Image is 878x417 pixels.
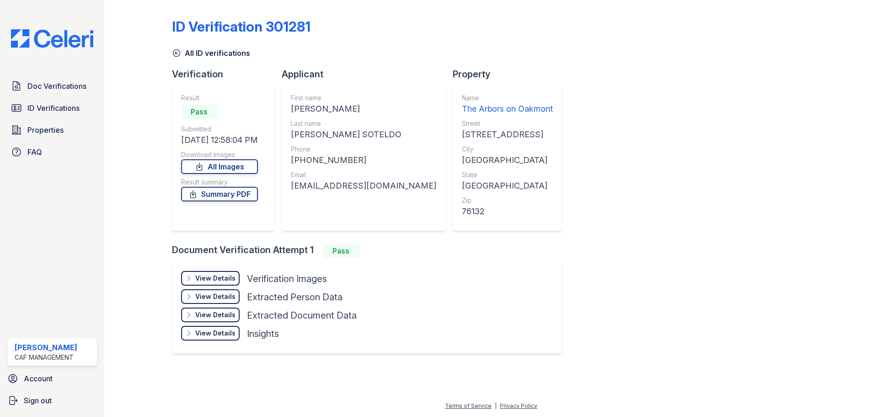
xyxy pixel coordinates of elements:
[291,154,436,167] div: [PHONE_NUMBER]
[7,121,97,139] a: Properties
[291,145,436,154] div: Phone
[462,93,553,115] a: Name The Arbors on Oakmont
[15,353,77,362] div: CAF Management
[172,244,569,258] div: Document Verification Attempt 1
[181,150,258,159] div: Download Images
[4,29,101,48] img: CE_Logo_Blue-a8612792a0a2168367f1c8372b55b34899dd931a85d93a1a3d3e32e68fde9ad4.png
[291,179,436,192] div: [EMAIL_ADDRESS][DOMAIN_NAME]
[247,272,327,285] div: Verification Images
[181,187,258,201] a: Summary PDF
[181,134,258,146] div: [DATE] 12:58:04 PM
[172,68,282,81] div: Verification
[181,178,258,187] div: Result summary
[27,146,42,157] span: FAQ
[247,291,343,303] div: Extracted Person Data
[462,103,553,115] div: The Arbors on Oakmont
[181,93,258,103] div: Result
[4,369,101,388] a: Account
[195,329,236,338] div: View Details
[323,244,359,258] div: Pass
[27,103,80,114] span: ID Verifications
[181,159,258,174] a: All Images
[247,327,279,340] div: Insights
[291,93,436,103] div: First name
[500,402,537,409] a: Privacy Policy
[462,196,553,205] div: Zip
[27,81,86,92] span: Doc Verifications
[24,395,52,406] span: Sign out
[7,77,97,95] a: Doc Verifications
[462,93,553,103] div: Name
[495,402,497,409] div: |
[462,128,553,141] div: [STREET_ADDRESS]
[195,274,236,283] div: View Details
[462,170,553,179] div: State
[445,402,492,409] a: Terms of Service
[181,125,258,134] div: Submitted
[172,48,250,59] a: All ID verifications
[462,119,553,128] div: Street
[195,310,236,320] div: View Details
[282,68,453,81] div: Applicant
[453,68,569,81] div: Property
[195,292,236,301] div: View Details
[247,309,357,322] div: Extracted Document Data
[7,143,97,161] a: FAQ
[462,179,553,192] div: [GEOGRAPHIC_DATA]
[7,99,97,117] a: ID Verifications
[4,391,101,410] a: Sign out
[27,125,64,135] span: Properties
[291,170,436,179] div: Email
[462,154,553,167] div: [GEOGRAPHIC_DATA]
[181,104,218,119] div: Pass
[15,342,77,353] div: [PERSON_NAME]
[291,128,436,141] div: [PERSON_NAME] SOTELDO
[24,373,53,384] span: Account
[462,145,553,154] div: City
[291,103,436,115] div: [PERSON_NAME]
[172,18,311,35] div: ID Verification 301281
[462,205,553,218] div: 76132
[291,119,436,128] div: Last name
